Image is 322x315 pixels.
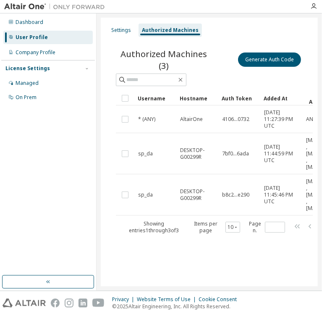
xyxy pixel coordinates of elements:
[16,94,37,101] div: On Prem
[180,92,215,105] div: Hostname
[222,192,249,198] span: b8c2...e290
[138,150,153,157] span: sp_da
[248,220,285,234] span: Page n.
[112,296,137,303] div: Privacy
[116,48,212,71] span: Authorized Machines (3)
[188,220,240,234] span: Items per page
[5,65,50,72] div: License Settings
[138,192,153,198] span: sp_da
[3,299,46,307] img: altair_logo.svg
[16,80,39,87] div: Managed
[4,3,109,11] img: Altair One
[228,224,238,231] button: 10
[137,296,199,303] div: Website Terms of Use
[222,116,249,123] span: 4106...0732
[222,92,257,105] div: Auth Token
[51,299,60,307] img: facebook.svg
[129,220,179,234] span: Showing entries 1 through 3 of 3
[264,92,299,105] div: Added At
[92,299,105,307] img: youtube.svg
[180,147,215,160] span: DESKTOP-G00299R
[199,296,242,303] div: Cookie Consent
[112,303,242,310] p: © 2025 Altair Engineering, Inc. All Rights Reserved.
[16,19,43,26] div: Dashboard
[138,116,155,123] span: * (ANY)
[16,49,55,56] div: Company Profile
[180,116,203,123] span: AltairOne
[264,109,298,129] span: [DATE] 11:27:39 PM UTC
[79,299,87,307] img: linkedin.svg
[264,185,298,205] span: [DATE] 11:45:46 PM UTC
[142,27,199,34] div: Authorized Machines
[138,92,173,105] div: Username
[222,150,249,157] span: 7bf0...6ada
[111,27,131,34] div: Settings
[238,52,301,67] button: Generate Auth Code
[16,34,48,41] div: User Profile
[180,188,215,202] span: DESKTOP-G00299R
[264,144,298,164] span: [DATE] 11:44:59 PM UTC
[65,299,73,307] img: instagram.svg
